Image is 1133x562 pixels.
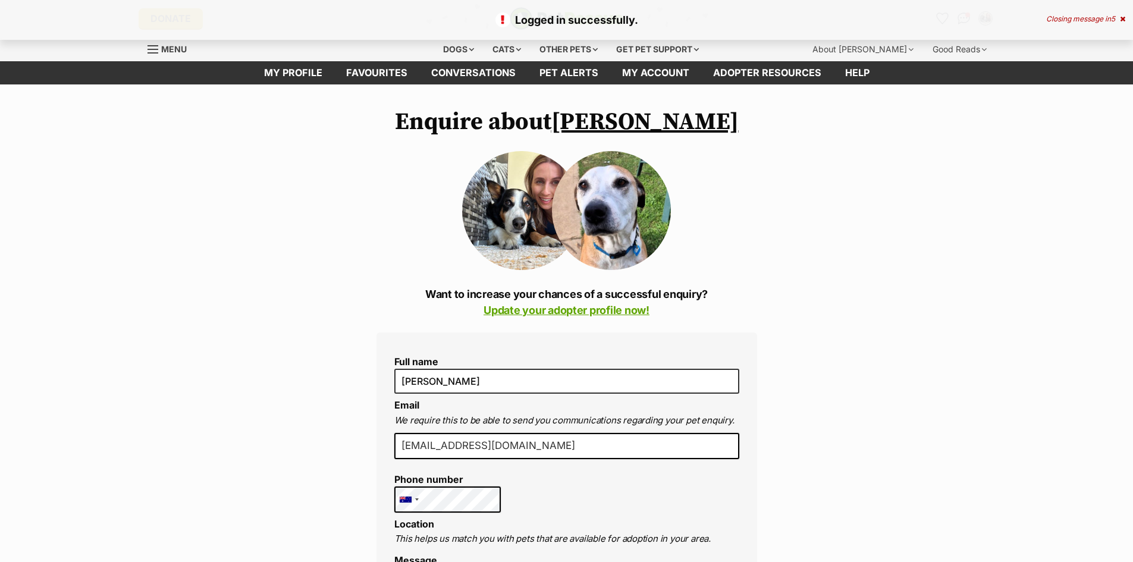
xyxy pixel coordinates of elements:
[608,37,707,61] div: Get pet support
[376,286,757,318] p: Want to increase your chances of a successful enquiry?
[394,532,739,546] p: This helps us match you with pets that are available for adoption in your area.
[531,37,606,61] div: Other pets
[610,61,701,84] a: My account
[804,37,922,61] div: About [PERSON_NAME]
[924,37,995,61] div: Good Reads
[394,414,739,428] p: We require this to be able to send you communications regarding your pet enquiry.
[484,37,529,61] div: Cats
[394,474,501,485] label: Phone number
[552,151,671,270] img: Ronnie
[484,304,649,316] a: Update your adopter profile now!
[394,369,739,394] input: E.g. Jimmy Chew
[833,61,881,84] a: Help
[551,107,739,137] a: [PERSON_NAME]
[394,399,419,411] label: Email
[394,518,434,530] label: Location
[334,61,419,84] a: Favourites
[435,37,482,61] div: Dogs
[701,61,833,84] a: Adopter resources
[161,44,187,54] span: Menu
[376,108,757,136] h1: Enquire about
[252,61,334,84] a: My profile
[395,487,422,512] div: Australia: +61
[394,356,739,367] label: Full name
[462,151,581,270] img: ytwhpmokjqfijjbrnfva.jpg
[147,37,195,59] a: Menu
[528,61,610,84] a: Pet alerts
[419,61,528,84] a: conversations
